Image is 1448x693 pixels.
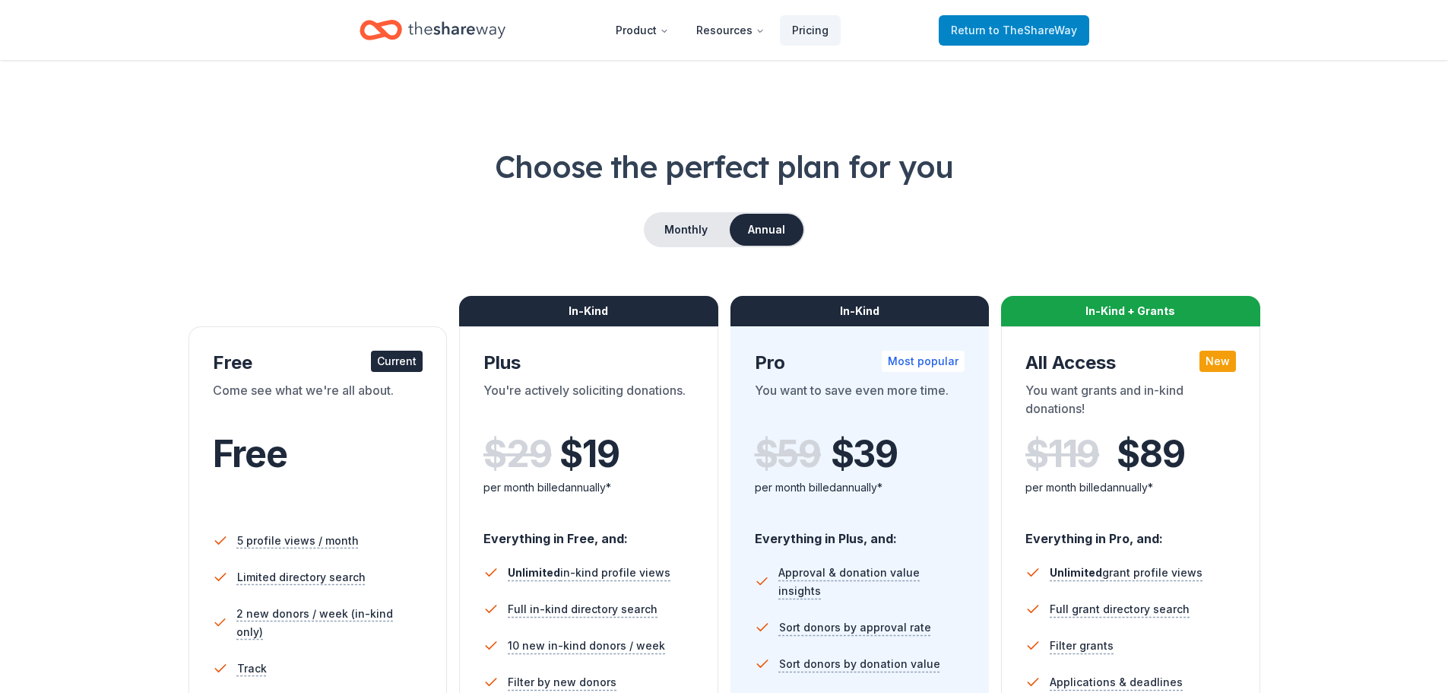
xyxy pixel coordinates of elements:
[779,655,940,673] span: Sort donors by donation value
[1025,381,1236,424] div: You want grants and in-kind donations!
[1050,637,1114,655] span: Filter grants
[989,24,1077,37] span: to TheShareWay
[730,214,803,246] button: Annual
[1025,517,1236,548] div: Everything in Pro, and:
[483,381,694,424] div: You're actively soliciting donations.
[508,566,670,579] span: in-kind profile views
[882,351,965,372] div: Most popular
[645,214,727,246] button: Monthly
[1199,351,1236,372] div: New
[779,618,931,637] span: Sort donors by approval rate
[684,15,777,46] button: Resources
[778,564,965,600] span: Approval & donation value insights
[371,351,423,372] div: Current
[360,12,505,48] a: Home
[508,566,560,579] span: Unlimited
[1001,296,1260,326] div: In-Kind + Grants
[780,15,841,46] a: Pricing
[604,12,841,48] nav: Main
[508,673,616,691] span: Filter by new donors
[1050,566,1102,579] span: Unlimited
[483,351,694,375] div: Plus
[213,381,423,424] div: Come see what we're all about.
[939,15,1089,46] a: Returnto TheShareWay
[755,351,965,375] div: Pro
[951,21,1077,40] span: Return
[604,15,681,46] button: Product
[1025,351,1236,375] div: All Access
[831,433,898,475] span: $ 39
[1025,478,1236,497] div: per month billed annually*
[483,517,694,548] div: Everything in Free, and:
[236,605,423,641] span: 2 new donors / week (in-kind only)
[508,600,657,618] span: Full in-kind directory search
[237,532,359,550] span: 5 profile views / month
[1050,566,1202,579] span: grant profile views
[237,568,366,587] span: Limited directory search
[237,660,267,678] span: Track
[1117,433,1184,475] span: $ 89
[213,431,287,476] span: Free
[730,296,990,326] div: In-Kind
[755,517,965,548] div: Everything in Plus, and:
[459,296,718,326] div: In-Kind
[559,433,619,475] span: $ 19
[1050,600,1190,618] span: Full grant directory search
[755,381,965,424] div: You want to save even more time.
[1050,673,1183,691] span: Applications & deadlines
[483,478,694,497] div: per month billed annually*
[508,637,665,655] span: 10 new in-kind donors / week
[755,478,965,497] div: per month billed annually*
[213,351,423,375] div: Free
[61,145,1387,188] h1: Choose the perfect plan for you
